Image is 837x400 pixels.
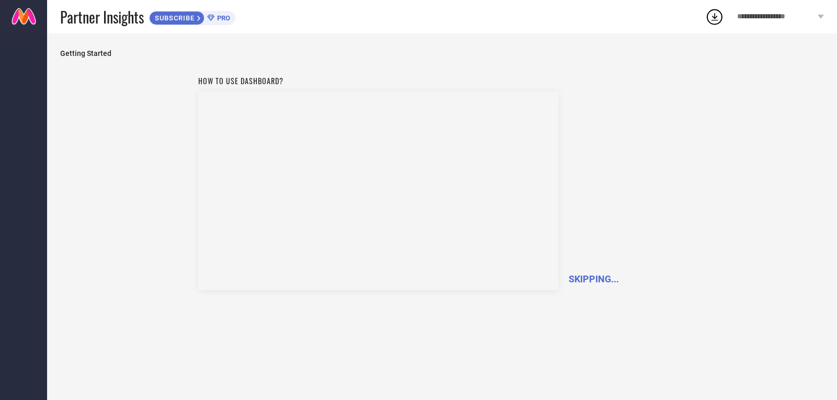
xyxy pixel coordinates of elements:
[569,273,619,284] span: SKIPPING...
[214,14,230,22] span: PRO
[149,8,235,25] a: SUBSCRIBEPRO
[60,6,144,28] span: Partner Insights
[60,49,824,58] span: Getting Started
[198,92,558,290] iframe: Workspace Section
[705,7,724,26] div: Open download list
[150,14,197,22] span: SUBSCRIBE
[198,75,558,86] h1: How to use dashboard?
